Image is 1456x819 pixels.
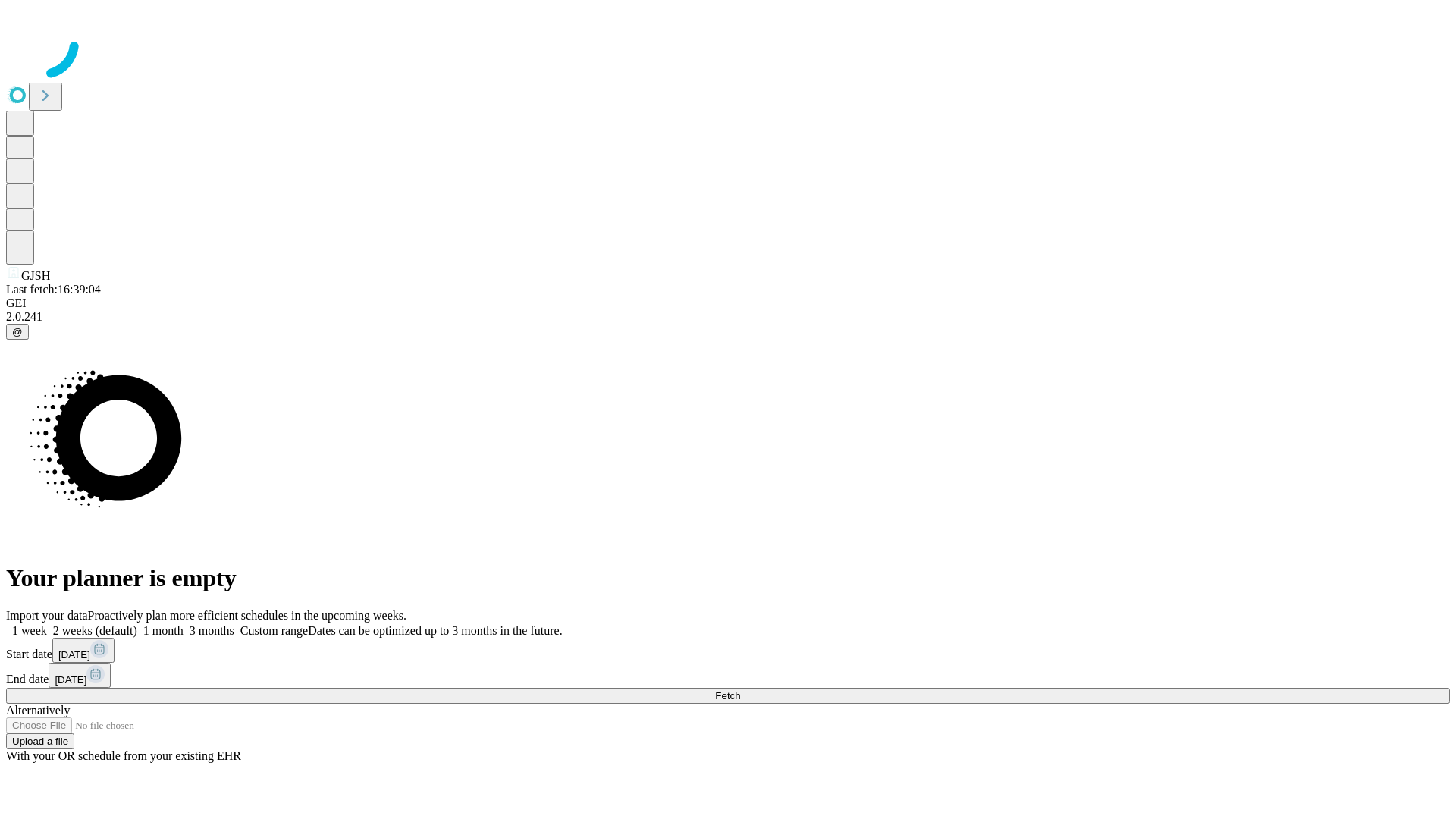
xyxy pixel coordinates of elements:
[6,704,70,717] span: Alternatively
[88,609,406,622] span: Proactively plan more efficient schedules in the upcoming weeks.
[6,609,88,622] span: Import your data
[6,297,1450,310] div: GEI
[53,624,137,637] span: 2 weeks (default)
[6,283,101,296] span: Last fetch: 16:39:04
[6,310,1450,324] div: 2.0.241
[12,326,23,337] span: @
[21,269,50,282] span: GJSH
[6,564,1450,592] h1: Your planner is empty
[49,663,111,688] button: [DATE]
[6,638,1450,663] div: Start date
[308,624,562,637] span: Dates can be optimized up to 3 months in the future.
[12,624,47,637] span: 1 week
[55,674,86,686] span: [DATE]
[6,749,241,762] span: With your OR schedule from your existing EHR
[58,649,90,661] span: [DATE]
[715,690,740,701] span: Fetch
[6,663,1450,688] div: End date
[6,733,74,749] button: Upload a file
[240,624,308,637] span: Custom range
[6,324,29,340] button: @
[6,688,1450,704] button: Fetch
[52,638,115,663] button: [DATE]
[143,624,184,637] span: 1 month
[190,624,234,637] span: 3 months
